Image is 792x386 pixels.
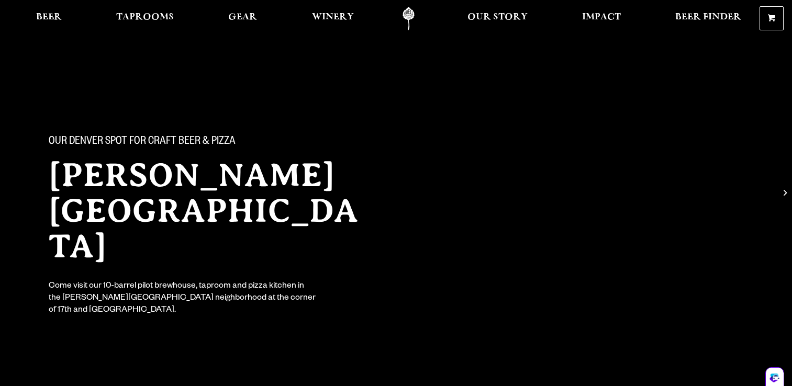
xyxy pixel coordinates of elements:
[228,13,257,21] span: Gear
[767,370,782,385] img: wiRPAZEX6Qd5GkipxmnKhIy308phxjiv+EHaKbQ5Ce+h88AAAAASUVORK5CYII=
[36,13,62,21] span: Beer
[389,7,428,30] a: Odell Home
[49,281,317,317] div: Come visit our 10-barrel pilot brewhouse, taproom and pizza kitchen in the [PERSON_NAME][GEOGRAPH...
[221,7,264,30] a: Gear
[49,157,375,264] h2: [PERSON_NAME][GEOGRAPHIC_DATA]
[29,7,69,30] a: Beer
[305,7,361,30] a: Winery
[116,13,174,21] span: Taprooms
[312,13,354,21] span: Winery
[575,7,628,30] a: Impact
[109,7,181,30] a: Taprooms
[675,13,741,21] span: Beer Finder
[49,135,236,149] span: Our Denver spot for craft beer & pizza
[461,7,534,30] a: Our Story
[467,13,528,21] span: Our Story
[668,7,748,30] a: Beer Finder
[582,13,621,21] span: Impact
